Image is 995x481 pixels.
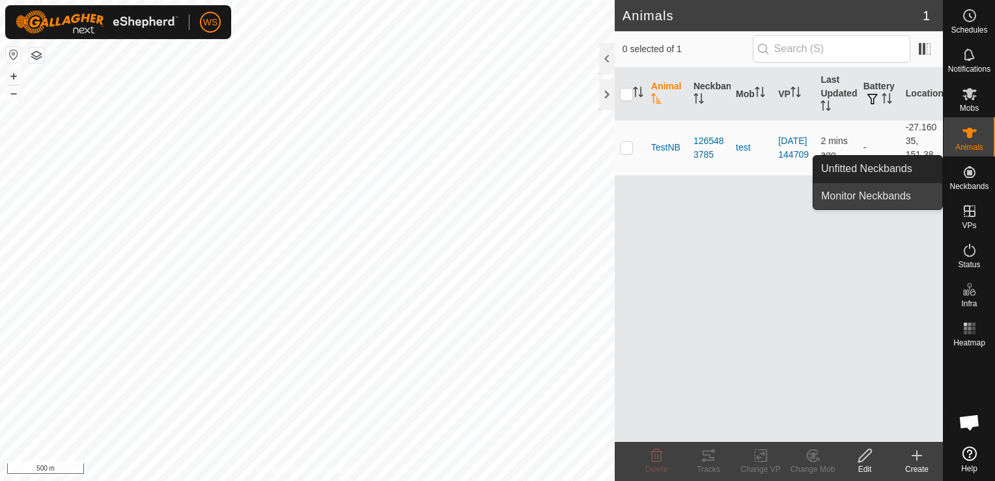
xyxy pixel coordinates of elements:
a: Privacy Policy [256,464,305,476]
button: + [6,68,21,84]
div: test [736,141,768,154]
div: Create [891,463,943,475]
h2: Animals [623,8,923,23]
span: Status [958,261,980,269]
span: Animals [955,143,983,151]
a: Unfitted Neckbands [813,156,942,182]
span: Schedules [951,26,987,34]
img: Gallagher Logo [16,10,178,34]
a: Help [944,441,995,478]
span: VPs [962,222,976,229]
span: Monitor Neckbands [821,188,911,204]
span: 15 Oct 2025, 11:05 am [820,136,847,160]
button: Reset Map [6,47,21,63]
span: WS [203,16,218,29]
div: Open chat [950,403,989,442]
a: Contact Us [320,464,359,476]
span: Infra [961,300,977,308]
span: Mobs [960,104,979,112]
p-sorticon: Activate to sort [755,89,765,99]
input: Search (S) [753,35,910,63]
div: Tracks [682,463,735,475]
th: Location [901,68,943,121]
a: [DATE] 144709 [778,136,809,160]
th: Neckband [688,68,731,121]
span: Unfitted Neckbands [821,161,912,177]
button: Map Layers [29,48,44,63]
span: Neckbands [949,182,988,190]
span: Help [961,465,977,473]
p-sorticon: Activate to sort [633,89,643,99]
p-sorticon: Activate to sort [820,102,831,113]
th: VP [773,68,815,121]
p-sorticon: Activate to sort [791,89,801,99]
th: Animal [646,68,688,121]
div: Edit [839,463,891,475]
span: Heatmap [953,339,985,347]
span: 0 selected of 1 [623,42,753,56]
div: 1265483785 [694,134,725,162]
div: Change VP [735,463,787,475]
th: Mob [731,68,773,121]
td: -27.16035, 151.38613 [901,120,943,175]
th: Last Updated [815,68,858,121]
span: Delete [645,465,668,474]
p-sorticon: Activate to sort [882,95,892,106]
a: Monitor Neckbands [813,183,942,209]
button: – [6,85,21,101]
td: - [858,120,901,175]
p-sorticon: Activate to sort [694,95,704,106]
div: Change Mob [787,463,839,475]
span: TestNB [651,141,680,154]
span: Notifications [948,65,990,73]
span: 1 [923,6,930,25]
th: Battery [858,68,901,121]
p-sorticon: Activate to sort [651,95,662,106]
